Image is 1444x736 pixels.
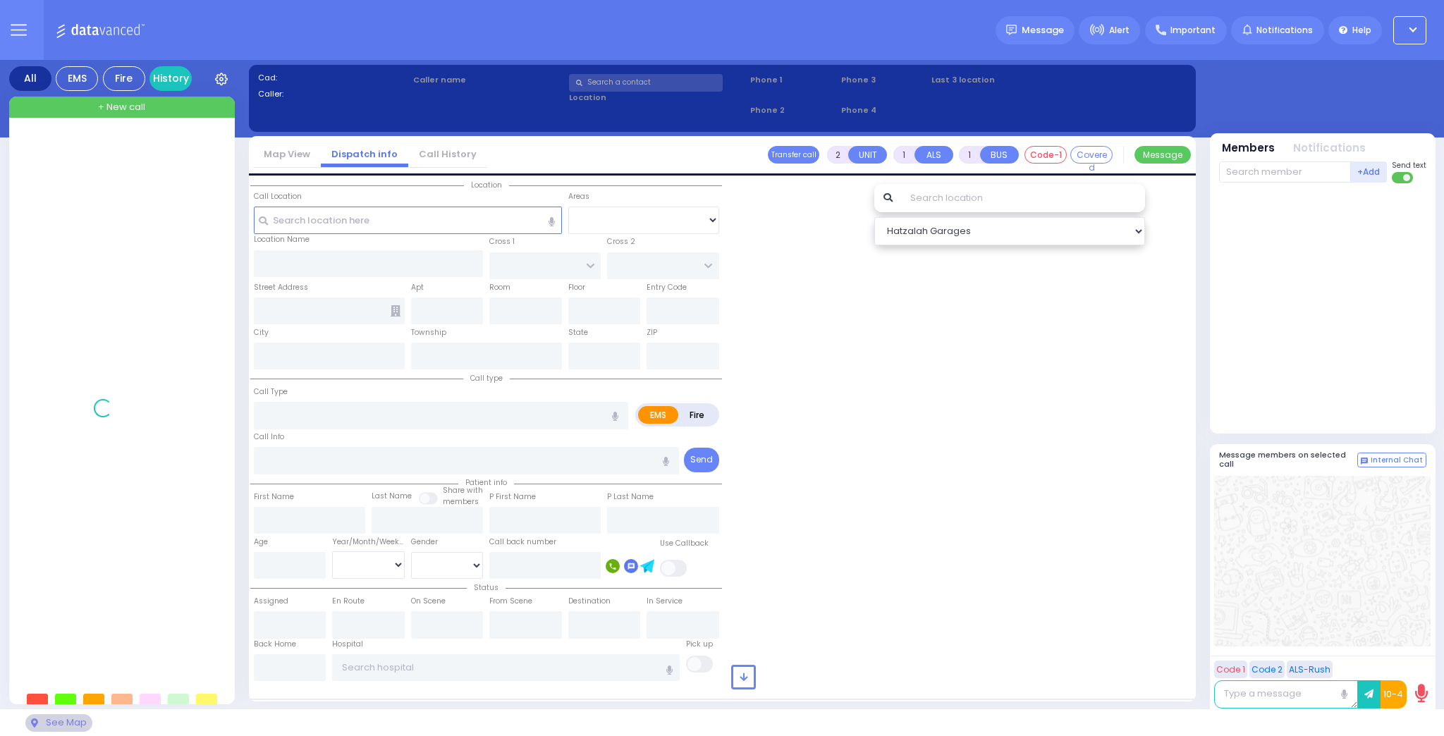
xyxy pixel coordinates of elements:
label: Cross 2 [607,236,635,247]
img: message.svg [1006,25,1017,35]
label: Township [411,327,446,338]
label: Location Name [254,234,310,245]
button: ALS [914,146,953,164]
span: Important [1170,24,1216,37]
label: En Route [332,596,365,607]
label: Age [254,536,268,548]
label: P Last Name [607,491,654,503]
input: Search hospital [332,654,680,681]
img: Logo [56,21,149,39]
label: First Name [254,491,294,503]
button: Code-1 [1024,146,1067,164]
button: Transfer call [768,146,819,164]
label: Location [569,92,746,104]
span: Notifications [1256,24,1313,37]
span: Alert [1109,24,1130,37]
label: Room [489,282,510,293]
button: Send [684,448,719,472]
label: Gender [411,536,438,548]
label: Turn off text [1392,171,1414,185]
span: Status [467,582,506,593]
label: Areas [568,191,589,202]
a: History [149,66,192,91]
button: Notifications [1293,140,1366,157]
a: Map View [253,147,321,161]
label: Call Location [254,191,302,202]
span: Patient info [458,477,514,488]
span: Location [464,180,509,190]
button: Code 1 [1214,661,1247,678]
span: members [443,496,479,507]
label: Cross 1 [489,236,515,247]
span: Message [1022,23,1064,37]
label: Street Address [254,282,308,293]
label: Caller name [413,74,564,86]
button: Message [1134,146,1191,164]
label: City [254,327,269,338]
div: Fire [103,66,145,91]
div: See map [25,714,92,732]
label: Last 3 location [931,74,1059,86]
label: In Service [647,596,683,607]
label: Caller: [258,88,409,100]
button: 10-4 [1381,680,1407,709]
button: UNIT [848,146,887,164]
span: Phone 3 [841,74,927,86]
span: Internal Chat [1371,455,1423,465]
div: Year/Month/Week/Day [332,536,405,548]
small: Share with [443,485,483,496]
label: Destination [568,596,611,607]
a: Dispatch info [321,147,408,161]
button: BUS [980,146,1019,164]
button: +Add [1351,161,1388,183]
label: ZIP [647,327,657,338]
button: ALS-Rush [1287,661,1333,678]
div: EMS [56,66,98,91]
span: Phone 2 [750,104,836,116]
label: P First Name [489,491,536,503]
label: Last Name [372,491,412,502]
span: Other building occupants [391,305,400,317]
label: State [568,327,588,338]
label: Assigned [254,596,288,607]
label: Fire [678,406,717,424]
span: Phone 4 [841,104,927,116]
span: Help [1352,24,1371,37]
label: From Scene [489,596,532,607]
span: + New call [98,100,145,114]
h5: Message members on selected call [1219,450,1357,469]
span: Phone 1 [750,74,836,86]
button: Internal Chat [1357,453,1426,468]
input: Search a contact [569,74,723,92]
img: comment-alt.png [1361,458,1368,465]
label: Call back number [489,536,556,548]
label: EMS [638,406,679,424]
label: Cad: [258,72,409,84]
input: Search location [901,184,1145,212]
span: Call type [463,373,510,384]
span: Send text [1392,160,1426,171]
label: Call Type [254,386,288,398]
a: Call History [408,147,487,161]
label: Pick up [686,639,713,650]
label: Call Info [254,431,284,443]
label: Entry Code [647,282,687,293]
label: Hospital [332,639,363,650]
label: Back Home [254,639,296,650]
button: Members [1222,140,1275,157]
div: All [9,66,51,91]
input: Search member [1219,161,1351,183]
input: Search location here [254,207,562,233]
label: Use Callback [660,538,709,549]
button: Code 2 [1249,661,1285,678]
button: Covered [1070,146,1113,164]
label: Apt [411,282,424,293]
label: Floor [568,282,585,293]
label: On Scene [411,596,446,607]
